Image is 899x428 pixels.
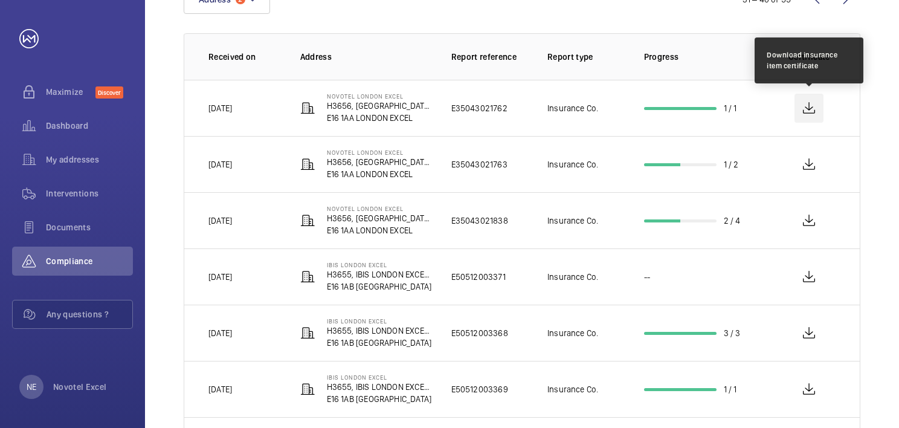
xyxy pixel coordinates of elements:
[46,154,133,166] span: My addresses
[46,86,95,98] span: Maximize
[46,255,133,267] span: Compliance
[547,271,598,283] p: Insurance Co.
[327,268,432,280] p: H3655, IBIS LONDON EXCEL, [GEOGRAPHIC_DATA], [STREET_ADDRESS]
[451,158,507,170] p: E35043021763
[547,51,625,63] p: Report type
[327,317,432,325] p: IBIS LONDON EXCEL
[547,158,598,170] p: Insurance Co.
[724,383,737,395] p: 1 / 1
[724,158,739,170] p: 1 / 2
[327,112,432,124] p: E16 1AA LONDON EXCEL
[327,261,432,268] p: IBIS LONDON EXCEL
[644,51,764,63] p: Progress
[547,327,598,339] p: Insurance Co.
[208,51,281,63] p: Received on
[767,50,851,71] div: Download insurance item certificate
[327,156,432,168] p: H3656, [GEOGRAPHIC_DATA], [GEOGRAPHIC_DATA], [STREET_ADDRESS]
[327,325,432,337] p: H3655, IBIS LONDON EXCEL, [GEOGRAPHIC_DATA], [STREET_ADDRESS]
[451,215,508,227] p: E35043021838
[724,327,741,339] p: 3 / 3
[547,215,598,227] p: Insurance Co.
[451,383,508,395] p: E50512003369
[327,149,432,156] p: NOVOTEL LONDON EXCEL
[208,215,232,227] p: [DATE]
[208,158,232,170] p: [DATE]
[208,102,232,114] p: [DATE]
[300,51,432,63] p: Address
[327,92,432,100] p: NOVOTEL LONDON EXCEL
[208,271,232,283] p: [DATE]
[327,100,432,112] p: H3656, [GEOGRAPHIC_DATA], [GEOGRAPHIC_DATA], [STREET_ADDRESS]
[724,102,737,114] p: 1 / 1
[46,221,133,233] span: Documents
[327,381,432,393] p: H3655, IBIS LONDON EXCEL, [GEOGRAPHIC_DATA], [STREET_ADDRESS]
[547,383,598,395] p: Insurance Co.
[327,393,432,405] p: E16 1AB [GEOGRAPHIC_DATA]
[47,308,132,320] span: Any questions ?
[46,120,133,132] span: Dashboard
[327,280,432,293] p: E16 1AB [GEOGRAPHIC_DATA]
[208,327,232,339] p: [DATE]
[327,337,432,349] p: E16 1AB [GEOGRAPHIC_DATA]
[327,205,432,212] p: NOVOTEL LONDON EXCEL
[644,271,650,283] p: --
[27,381,36,393] p: NE
[327,168,432,180] p: E16 1AA LONDON EXCEL
[724,215,741,227] p: 2 / 4
[53,381,107,393] p: Novotel Excel
[208,383,232,395] p: [DATE]
[46,187,133,199] span: Interventions
[451,51,529,63] p: Report reference
[547,102,598,114] p: Insurance Co.
[327,212,432,224] p: H3656, [GEOGRAPHIC_DATA], [GEOGRAPHIC_DATA], [STREET_ADDRESS]
[95,86,123,99] span: Discover
[451,327,508,339] p: E50512003368
[327,224,432,236] p: E16 1AA LONDON EXCEL
[327,374,432,381] p: IBIS LONDON EXCEL
[451,271,506,283] p: E50512003371
[451,102,507,114] p: E35043021762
